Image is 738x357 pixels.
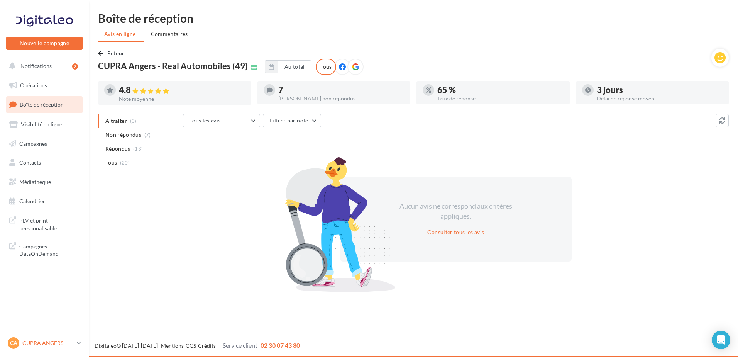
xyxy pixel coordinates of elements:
[186,342,196,349] a: CGS
[133,146,143,152] span: (13)
[5,136,84,152] a: Campagnes
[119,86,245,95] div: 4.8
[19,140,47,146] span: Campagnes
[19,198,45,204] span: Calendrier
[98,62,248,70] span: CUPRA Angers - Real Automobiles (49)
[19,215,80,232] span: PLV et print personnalisable
[712,331,730,349] div: Open Intercom Messenger
[95,342,117,349] a: Digitaleo
[107,50,125,56] span: Retour
[95,342,300,349] span: © [DATE]-[DATE] - - -
[278,60,311,73] button: Au total
[19,178,51,185] span: Médiathèque
[22,339,74,347] p: CUPRA ANGERS
[19,159,41,166] span: Contacts
[278,86,405,94] div: 7
[105,159,117,167] span: Tous
[265,60,311,73] button: Au total
[5,116,84,133] a: Visibilité en ligne
[20,101,64,108] span: Boîte de réception
[597,96,723,101] div: Délai de réponse moyen
[263,114,321,127] button: Filtrer par note
[437,96,564,101] div: Taux de réponse
[10,339,17,347] span: CA
[389,201,522,221] div: Aucun avis ne correspond aux critères appliqués.
[98,49,128,58] button: Retour
[20,82,47,88] span: Opérations
[183,114,260,127] button: Tous les avis
[190,117,221,124] span: Tous les avis
[424,228,487,237] button: Consulter tous les avis
[144,132,151,138] span: (7)
[5,58,81,74] button: Notifications 2
[5,155,84,171] a: Contacts
[161,342,184,349] a: Mentions
[223,342,257,349] span: Service client
[261,342,300,349] span: 02 30 07 43 80
[6,336,83,350] a: CA CUPRA ANGERS
[5,77,84,93] a: Opérations
[198,342,216,349] a: Crédits
[21,121,62,127] span: Visibilité en ligne
[105,131,141,139] span: Non répondus
[5,212,84,235] a: PLV et print personnalisable
[5,96,84,113] a: Boîte de réception
[5,174,84,190] a: Médiathèque
[20,63,52,69] span: Notifications
[19,241,80,258] span: Campagnes DataOnDemand
[119,96,245,102] div: Note moyenne
[316,59,336,75] div: Tous
[98,12,729,24] div: Boîte de réception
[151,31,188,37] span: Commentaires
[120,160,130,166] span: (20)
[72,63,78,70] div: 2
[6,37,83,50] button: Nouvelle campagne
[5,193,84,209] a: Calendrier
[5,238,84,261] a: Campagnes DataOnDemand
[597,86,723,94] div: 3 jours
[105,145,130,153] span: Répondus
[437,86,564,94] div: 65 %
[278,96,405,101] div: [PERSON_NAME] non répondus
